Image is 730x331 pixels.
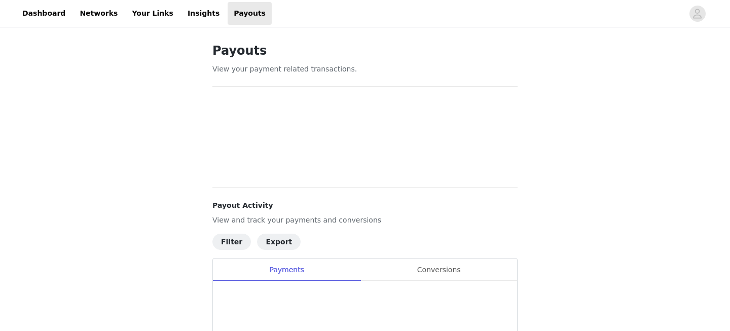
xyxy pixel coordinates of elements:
[212,64,518,75] p: View your payment related transactions.
[212,200,518,211] h4: Payout Activity
[16,2,71,25] a: Dashboard
[692,6,702,22] div: avatar
[360,259,517,281] div: Conversions
[126,2,179,25] a: Your Links
[228,2,272,25] a: Payouts
[213,259,360,281] div: Payments
[257,234,301,250] button: Export
[181,2,226,25] a: Insights
[212,234,251,250] button: Filter
[212,42,518,60] h1: Payouts
[74,2,124,25] a: Networks
[212,215,518,226] p: View and track your payments and conversions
